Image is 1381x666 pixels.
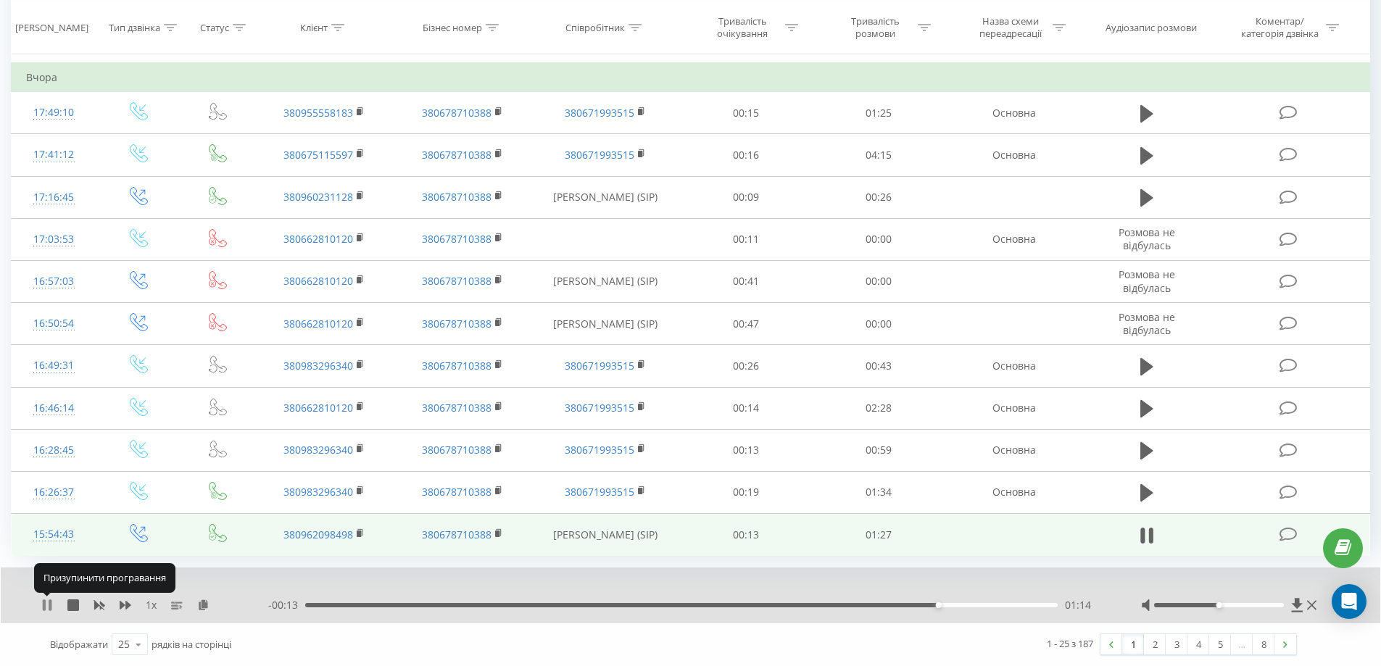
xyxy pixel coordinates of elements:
[1231,634,1253,654] div: …
[268,598,305,612] span: - 00:13
[971,15,1049,40] div: Назва схеми переадресації
[423,21,482,33] div: Бізнес номер
[1209,634,1231,654] a: 5
[813,218,945,260] td: 00:00
[26,436,82,465] div: 16:28:45
[565,443,634,457] a: 380671993515
[283,190,353,204] a: 380960231128
[1065,598,1091,612] span: 01:14
[680,471,813,513] td: 00:19
[422,443,492,457] a: 380678710388
[1216,602,1222,608] div: Accessibility label
[283,148,353,162] a: 380675115597
[813,260,945,302] td: 00:00
[813,514,945,556] td: 01:27
[1332,584,1367,619] div: Open Intercom Messenger
[1144,634,1166,654] a: 2
[813,471,945,513] td: 01:34
[936,602,942,608] div: Accessibility label
[1119,310,1175,337] span: Розмова не відбулась
[813,429,945,471] td: 00:59
[1106,21,1197,33] div: Аудіозапис розмови
[945,429,1082,471] td: Основна
[422,528,492,541] a: 380678710388
[565,21,625,33] div: Співробітник
[565,401,634,415] a: 380671993515
[283,485,353,499] a: 380983296340
[118,637,130,652] div: 25
[680,92,813,134] td: 00:15
[283,443,353,457] a: 380983296340
[531,260,680,302] td: [PERSON_NAME] (SIP)
[680,429,813,471] td: 00:13
[704,15,781,40] div: Тривалість очікування
[945,134,1082,176] td: Основна
[26,394,82,423] div: 16:46:14
[26,141,82,169] div: 17:41:12
[283,359,353,372] a: 380983296340
[945,218,1082,260] td: Основна
[422,317,492,330] a: 380678710388
[152,638,231,651] span: рядків на сторінці
[422,148,492,162] a: 380678710388
[26,478,82,507] div: 16:26:37
[283,528,353,541] a: 380962098498
[109,21,160,33] div: Тип дзвінка
[680,260,813,302] td: 00:41
[26,225,82,254] div: 17:03:53
[945,345,1082,387] td: Основна
[531,303,680,345] td: [PERSON_NAME] (SIP)
[26,183,82,212] div: 17:16:45
[422,274,492,288] a: 380678710388
[565,485,634,499] a: 380671993515
[680,176,813,218] td: 00:09
[26,520,82,549] div: 15:54:43
[12,63,1370,92] td: Вчора
[283,232,353,246] a: 380662810120
[26,309,82,338] div: 16:50:54
[422,401,492,415] a: 380678710388
[945,92,1082,134] td: Основна
[531,176,680,218] td: [PERSON_NAME] (SIP)
[813,303,945,345] td: 00:00
[565,148,634,162] a: 380671993515
[283,274,353,288] a: 380662810120
[813,387,945,429] td: 02:28
[813,176,945,218] td: 00:26
[283,401,353,415] a: 380662810120
[680,134,813,176] td: 00:16
[50,638,108,651] span: Відображати
[531,514,680,556] td: [PERSON_NAME] (SIP)
[34,563,175,592] div: Призупинити програвання
[813,134,945,176] td: 04:15
[1122,634,1144,654] a: 1
[15,21,88,33] div: [PERSON_NAME]
[26,99,82,127] div: 17:49:10
[422,106,492,120] a: 380678710388
[1119,267,1175,294] span: Розмова не відбулась
[146,598,157,612] span: 1 x
[1187,634,1209,654] a: 4
[565,359,634,372] a: 380671993515
[1047,636,1093,651] div: 1 - 25 з 187
[422,359,492,372] a: 380678710388
[680,387,813,429] td: 00:14
[945,387,1082,429] td: Основна
[813,345,945,387] td: 00:43
[422,232,492,246] a: 380678710388
[300,21,328,33] div: Клієнт
[565,106,634,120] a: 380671993515
[422,485,492,499] a: 380678710388
[680,345,813,387] td: 00:26
[813,92,945,134] td: 01:25
[283,106,353,120] a: 380955558183
[680,303,813,345] td: 00:47
[1166,634,1187,654] a: 3
[837,15,914,40] div: Тривалість розмови
[26,351,82,380] div: 16:49:31
[680,514,813,556] td: 00:13
[680,218,813,260] td: 00:11
[283,317,353,330] a: 380662810120
[26,267,82,296] div: 16:57:03
[422,190,492,204] a: 380678710388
